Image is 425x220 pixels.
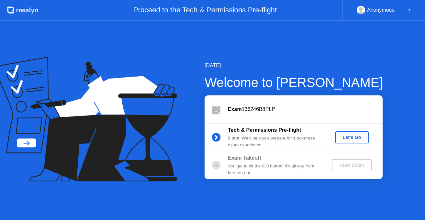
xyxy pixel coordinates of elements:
div: Anonymous [367,6,395,14]
b: 5 min [228,136,240,141]
div: [DATE] [205,62,383,69]
b: Exam Takeoff [228,155,261,161]
div: Welcome to [PERSON_NAME] [205,73,383,92]
div: : We’ll help you prepare for a no-stress exam experience [228,135,321,148]
div: Start Exam [334,163,369,168]
button: Let's Go [335,131,369,143]
div: Let's Go [338,135,366,140]
div: You get to hit the GO button! It’s all you from here on out [228,163,321,176]
b: Tech & Permissions Pre-flight [228,127,301,133]
button: Start Exam [332,159,372,171]
b: Exam [228,106,242,112]
div: 136246B8PLP [228,105,383,113]
div: ▼ [408,6,411,14]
